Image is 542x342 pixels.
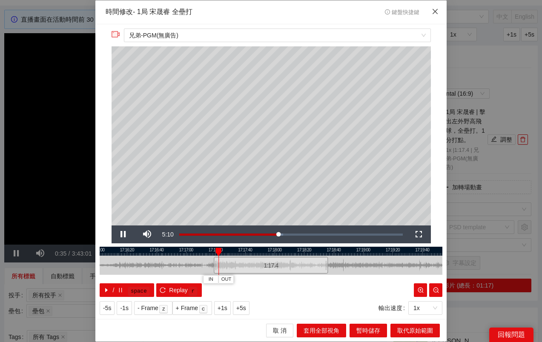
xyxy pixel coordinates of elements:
span: 鍵盤快捷鍵 [385,9,419,15]
kbd: z [159,305,168,313]
label: 輸出速度 [379,301,408,315]
kbd: c [199,305,208,313]
button: 取代原始範圍 [390,324,440,337]
span: pause [118,287,123,294]
span: close [432,8,439,15]
div: 回報問題 [489,328,533,342]
button: OUT [218,275,234,283]
span: caret-right [103,287,109,294]
button: zoom-in [414,283,427,297]
span: 1x [413,302,437,314]
button: -1s [117,301,132,315]
div: 時間修改 - 1局 宋晟睿 全壘打 [106,7,192,17]
span: zoom-in [418,287,424,294]
span: OUT [221,276,232,283]
span: 5:10 [162,231,174,238]
div: Video Player [112,46,431,226]
button: IN [203,275,218,283]
button: -5s [100,301,115,315]
span: 取 消 [273,326,287,335]
span: 套用全部視角 [304,326,339,335]
span: +5s [236,303,246,313]
kbd: space [128,287,149,296]
button: Mute [135,225,159,243]
span: - Frame [138,303,158,313]
span: Replay [169,285,188,295]
span: 取代原始範圍 [397,326,433,335]
button: reloadReplayr [156,283,202,297]
button: zoom-out [429,283,442,297]
button: - Framez [134,301,172,315]
button: caret-right/pausespace [100,283,154,297]
button: +5s [233,301,249,315]
button: Close [424,0,447,23]
button: 取 消 [266,324,293,337]
button: + Framec [172,301,212,315]
kbd: r [189,287,197,296]
div: 1:17.4 [214,257,328,274]
span: IN [209,276,213,283]
span: reload [160,287,166,294]
span: video-camera [112,30,120,39]
div: Progress Bar [179,234,403,235]
span: 兄弟-PGM(無廣告) [129,29,425,42]
span: + Frame [176,303,198,313]
button: Pause [112,225,135,243]
button: +1s [214,301,231,315]
span: zoom-out [433,287,439,294]
button: 暫時儲存 [350,324,387,337]
span: -5s [103,303,111,313]
span: +1s [218,303,227,313]
button: 套用全部視角 [297,324,346,337]
button: Fullscreen [407,225,431,243]
span: -1s [120,303,128,313]
span: 暫時儲存 [356,326,380,335]
span: info-circle [385,9,390,15]
span: / [113,285,115,295]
